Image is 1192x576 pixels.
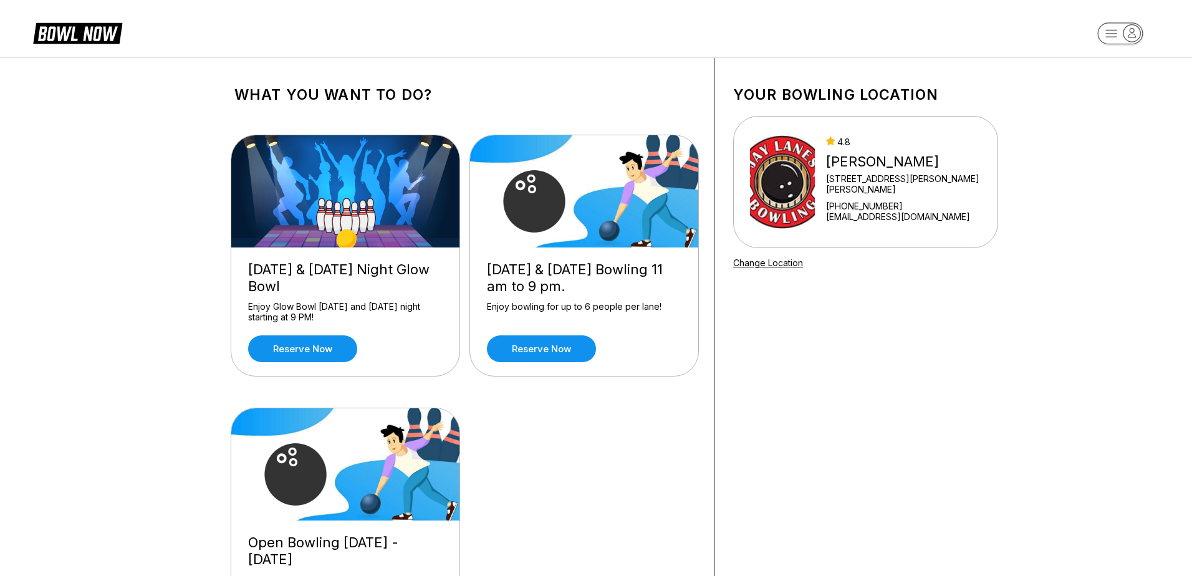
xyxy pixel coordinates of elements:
div: Enjoy bowling for up to 6 people per lane! [487,301,681,323]
div: [DATE] & [DATE] Night Glow Bowl [248,261,443,295]
div: [PHONE_NUMBER] [826,201,981,211]
div: 4.8 [826,137,981,147]
img: Friday & Saturday Night Glow Bowl [231,135,461,247]
a: Reserve now [248,335,357,362]
div: Open Bowling [DATE] - [DATE] [248,534,443,568]
div: [DATE] & [DATE] Bowling 11 am to 9 pm. [487,261,681,295]
img: Jay Lanes [750,135,815,229]
div: [STREET_ADDRESS][PERSON_NAME][PERSON_NAME] [826,173,981,194]
a: Reserve now [487,335,596,362]
div: [PERSON_NAME] [826,153,981,170]
a: [EMAIL_ADDRESS][DOMAIN_NAME] [826,211,981,222]
img: Friday & Saturday Bowling 11 am to 9 pm. [470,135,699,247]
img: Open Bowling Sunday - Thursday [231,408,461,521]
div: Enjoy Glow Bowl [DATE] and [DATE] night starting at 9 PM! [248,301,443,323]
h1: Your bowling location [733,86,998,103]
a: Change Location [733,257,803,268]
h1: What you want to do? [234,86,695,103]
